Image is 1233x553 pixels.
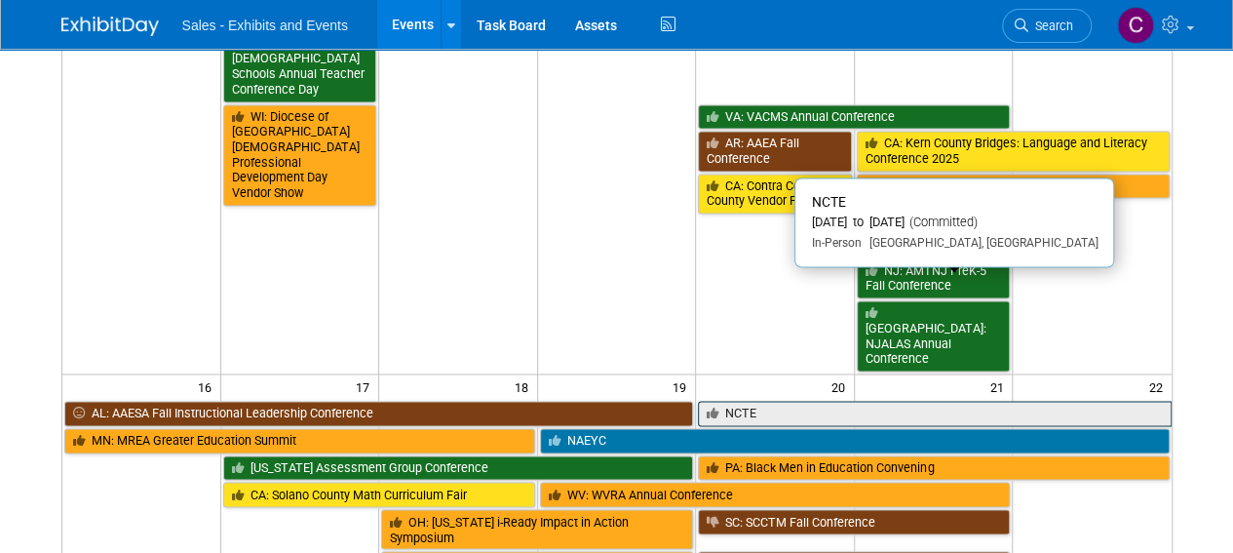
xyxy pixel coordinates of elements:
a: CA: Solano County Math Curriculum Fair [223,482,535,507]
span: In-Person [811,236,861,250]
span: 17 [354,375,378,399]
a: CA: Contra Costa County Vendor Fair [698,174,852,214]
span: Search [1028,19,1073,33]
a: CA: Kern County Bridges: Language and Literacy Conference 2025 [857,131,1170,171]
a: [US_STATE] Assessment Group Conference [223,455,694,481]
span: 19 [671,375,695,399]
a: SC: SCCTM Fall Conference [698,509,1010,534]
a: NJ: AMTNJ PreK-5 Fall Conference [857,258,1011,298]
span: 20 [829,375,854,399]
a: WV: WVRA Annual Conference [540,482,1011,507]
a: PA: Black Men in Education Convening [698,455,1169,481]
a: Search [1002,9,1092,43]
a: NAEYC [540,428,1170,454]
div: [DATE] to [DATE] [811,215,1098,231]
a: MN: MREA Greater Education Summit [64,428,535,454]
span: (Committed) [904,215,977,229]
a: OH: [US_STATE] i-Ready Impact in Action Symposium [381,509,693,549]
a: AR: AAEA Fall Conference [698,131,852,171]
img: ExhibitDay [61,17,159,36]
span: [GEOGRAPHIC_DATA], [GEOGRAPHIC_DATA] [861,236,1098,250]
span: 16 [196,375,220,399]
a: AL: AAESA Fall Instructional Leadership Conference [64,401,694,426]
a: VA: VACMS Annual Conference [698,104,1010,130]
span: 18 [513,375,537,399]
span: 21 [987,375,1012,399]
a: WI: Diocese of [GEOGRAPHIC_DATA][DEMOGRAPHIC_DATA] Professional Development Day Vendor Show [223,104,377,206]
img: Christine Lurz [1117,7,1154,44]
a: [GEOGRAPHIC_DATA]: NJALAS Annual Conference [857,300,1011,372]
span: Sales - Exhibits and Events [182,18,348,33]
a: NCTE [698,401,1171,426]
span: 22 [1147,375,1172,399]
span: NCTE [811,194,845,210]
